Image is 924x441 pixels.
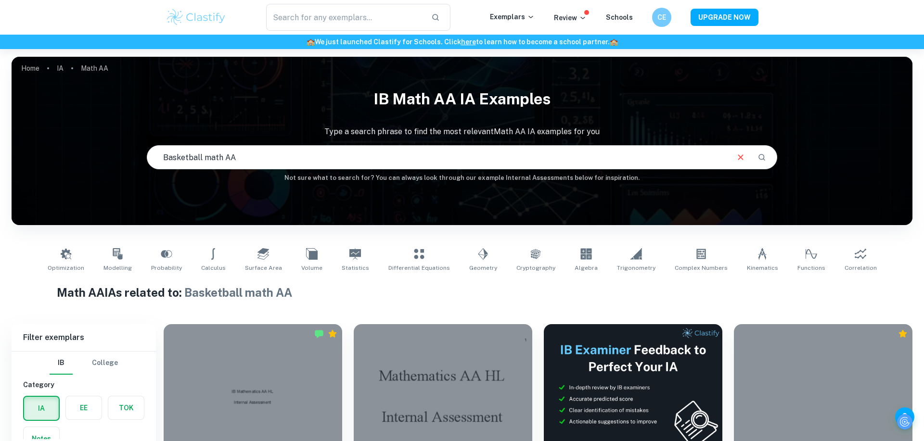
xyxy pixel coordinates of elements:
[12,173,912,183] h6: Not sure what to search for? You can always look through our example Internal Assessments below f...
[50,352,118,375] div: Filter type choice
[307,38,315,46] span: 🏫
[12,324,156,351] h6: Filter exemplars
[166,8,227,27] img: Clastify logo
[845,264,877,272] span: Correlation
[469,264,497,272] span: Geometry
[898,329,908,339] div: Premium
[610,38,618,46] span: 🏫
[66,396,102,419] button: EE
[575,264,598,272] span: Algebra
[691,9,758,26] button: UPGRADE NOW
[48,264,84,272] span: Optimization
[747,264,778,272] span: Kinematics
[57,62,64,75] a: IA
[245,264,282,272] span: Surface Area
[328,329,337,339] div: Premium
[184,286,292,299] span: Basketball math AA
[388,264,450,272] span: Differential Equations
[490,12,535,22] p: Exemplars
[342,264,369,272] span: Statistics
[617,264,655,272] span: Trigonometry
[12,126,912,138] p: Type a search phrase to find the most relevant Math AA IA examples for you
[554,13,587,23] p: Review
[151,264,182,272] span: Probability
[50,352,73,375] button: IB
[731,148,750,166] button: Clear
[2,37,922,47] h6: We just launched Clastify for Schools. Click to learn how to become a school partner.
[461,38,476,46] a: here
[656,12,667,23] h6: CE
[23,379,144,390] h6: Category
[606,13,633,21] a: Schools
[92,352,118,375] button: College
[21,62,39,75] a: Home
[675,264,728,272] span: Complex Numbers
[108,396,144,419] button: TOK
[57,284,868,301] h1: Math AA IAs related to:
[516,264,555,272] span: Cryptography
[12,84,912,114] h1: IB Math AA IA examples
[266,4,423,31] input: Search for any exemplars...
[201,264,226,272] span: Calculus
[895,407,914,427] button: Help and Feedback
[797,264,825,272] span: Functions
[103,264,132,272] span: Modelling
[754,149,770,165] button: Search
[147,144,728,171] input: E.g. modelling a logo, player arrangements, shape of an egg...
[314,329,324,339] img: Marked
[81,63,108,74] p: Math AA
[301,264,322,272] span: Volume
[24,397,59,420] button: IA
[652,8,671,27] button: CE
